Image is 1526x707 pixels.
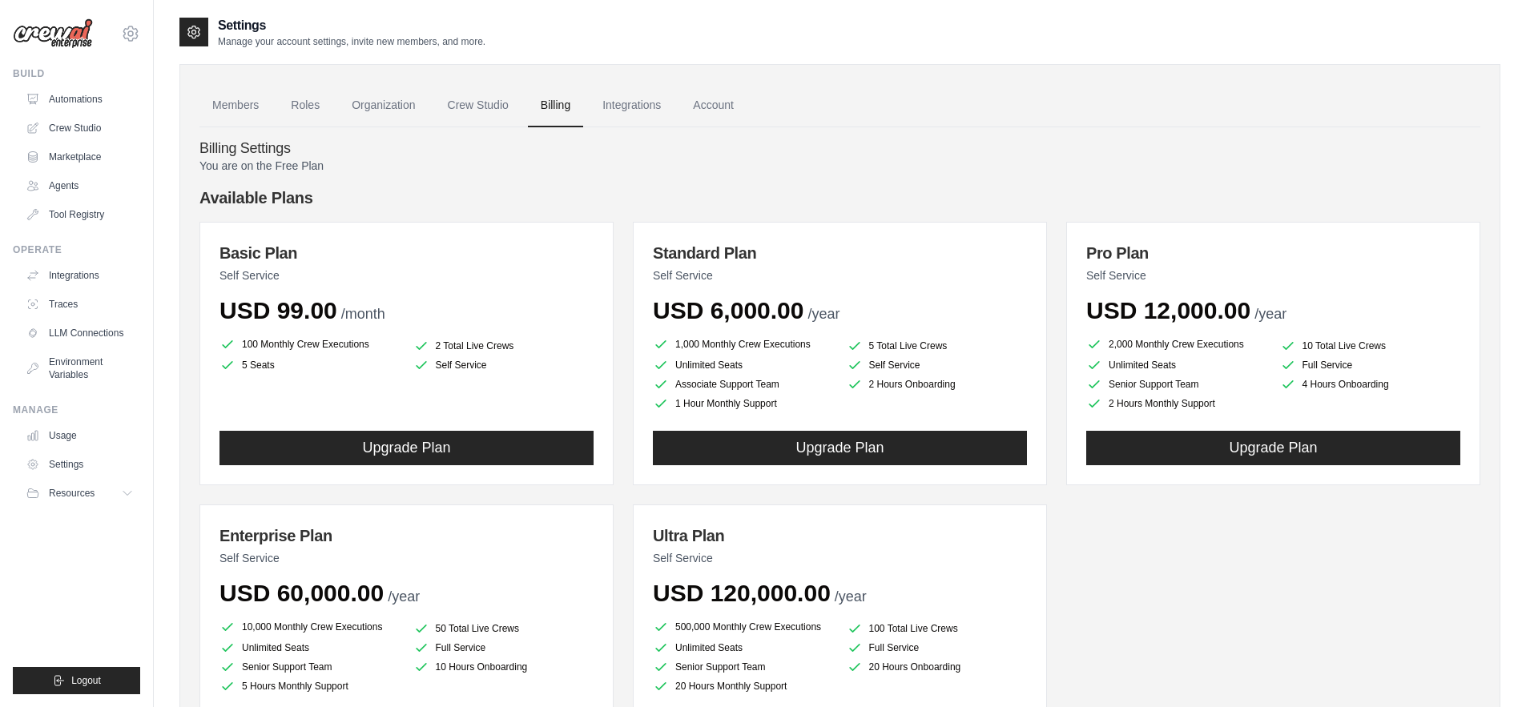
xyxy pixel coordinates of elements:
[19,173,140,199] a: Agents
[1280,338,1461,354] li: 10 Total Live Crews
[847,376,1028,392] li: 2 Hours Onboarding
[653,242,1027,264] h3: Standard Plan
[1254,306,1286,322] span: /year
[847,357,1028,373] li: Self Service
[19,263,140,288] a: Integrations
[19,452,140,477] a: Settings
[19,349,140,388] a: Environment Variables
[219,335,401,354] li: 100 Monthly Crew Executions
[435,84,521,127] a: Crew Studio
[653,357,834,373] li: Unlimited Seats
[847,621,1028,637] li: 100 Total Live Crews
[219,617,401,637] li: 10,000 Monthly Crew Executions
[653,297,803,323] span: USD 6,000.00
[219,524,594,547] h3: Enterprise Plan
[653,524,1027,547] h3: Ultra Plan
[413,338,594,354] li: 2 Total Live Crews
[835,588,867,605] span: /year
[199,140,1480,158] h4: Billing Settings
[528,84,583,127] a: Billing
[1280,357,1461,373] li: Full Service
[653,550,1027,566] p: Self Service
[1086,396,1267,412] li: 2 Hours Monthly Support
[847,659,1028,675] li: 20 Hours Onboarding
[219,357,401,373] li: 5 Seats
[19,115,140,141] a: Crew Studio
[19,144,140,170] a: Marketplace
[199,187,1480,209] h4: Available Plans
[219,431,594,465] button: Upgrade Plan
[219,242,594,264] h3: Basic Plan
[13,67,140,80] div: Build
[1086,431,1460,465] button: Upgrade Plan
[19,202,140,227] a: Tool Registry
[1086,335,1267,354] li: 2,000 Monthly Crew Executions
[413,357,594,373] li: Self Service
[653,396,834,412] li: 1 Hour Monthly Support
[653,580,831,606] span: USD 120,000.00
[219,550,594,566] p: Self Service
[847,338,1028,354] li: 5 Total Live Crews
[1086,376,1267,392] li: Senior Support Team
[653,335,834,354] li: 1,000 Monthly Crew Executions
[413,640,594,656] li: Full Service
[1086,242,1460,264] h3: Pro Plan
[278,84,332,127] a: Roles
[199,158,1480,174] p: You are on the Free Plan
[1086,357,1267,373] li: Unlimited Seats
[653,640,834,656] li: Unlimited Seats
[653,659,834,675] li: Senior Support Team
[653,376,834,392] li: Associate Support Team
[13,404,140,416] div: Manage
[218,35,485,48] p: Manage your account settings, invite new members, and more.
[1086,267,1460,283] p: Self Service
[680,84,747,127] a: Account
[653,267,1027,283] p: Self Service
[807,306,840,322] span: /year
[1280,376,1461,392] li: 4 Hours Onboarding
[13,18,93,49] img: Logo
[19,320,140,346] a: LLM Connections
[19,480,140,506] button: Resources
[218,16,485,35] h2: Settings
[13,667,140,694] button: Logout
[19,86,140,112] a: Automations
[219,659,401,675] li: Senior Support Team
[219,678,401,694] li: 5 Hours Monthly Support
[199,84,272,127] a: Members
[847,640,1028,656] li: Full Service
[1086,297,1250,323] span: USD 12,000.00
[413,621,594,637] li: 50 Total Live Crews
[653,678,834,694] li: 20 Hours Monthly Support
[219,267,594,283] p: Self Service
[71,674,101,687] span: Logout
[590,84,674,127] a: Integrations
[49,487,95,500] span: Resources
[219,640,401,656] li: Unlimited Seats
[653,431,1027,465] button: Upgrade Plan
[219,297,337,323] span: USD 99.00
[219,580,384,606] span: USD 60,000.00
[339,84,428,127] a: Organization
[341,306,385,322] span: /month
[19,291,140,317] a: Traces
[13,243,140,256] div: Operate
[653,617,834,637] li: 500,000 Monthly Crew Executions
[388,588,420,605] span: /year
[19,423,140,448] a: Usage
[413,659,594,675] li: 10 Hours Onboarding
